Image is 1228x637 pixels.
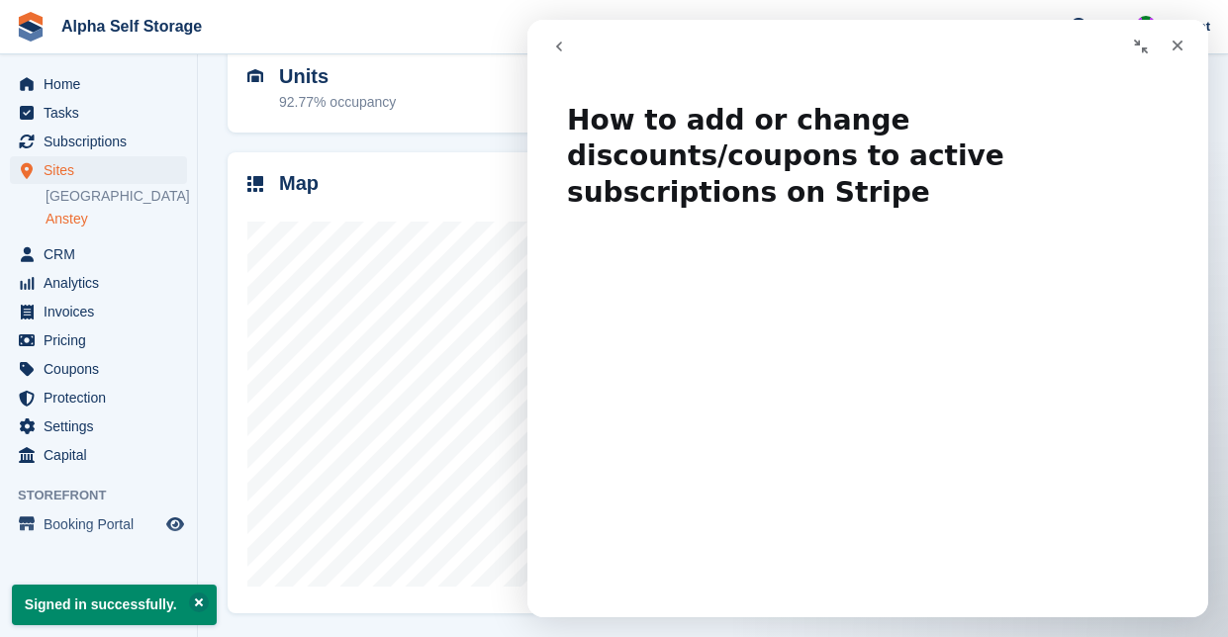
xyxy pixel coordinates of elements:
a: menu [10,269,187,297]
span: Protection [44,384,162,411]
p: Signed in successfully. [12,585,217,625]
span: Home [44,70,162,98]
a: menu [10,128,187,155]
a: menu [10,384,187,411]
span: Help [1090,16,1118,36]
span: Booking Portal [44,510,162,538]
a: Preview store [163,512,187,536]
a: Anstey [46,210,187,228]
h2: Units [279,65,396,88]
a: menu [10,355,187,383]
iframe: Intercom live chat [527,20,1208,617]
a: [GEOGRAPHIC_DATA] [46,187,187,206]
div: 92.77% occupancy [279,92,396,113]
img: unit-icn-7be61d7bf1b0ce9d3e12c5938cc71ed9869f7b940bace4675aadf7bd6d80202e.svg [247,69,263,83]
span: Storefront [18,486,197,505]
img: James Bambury [1136,16,1156,36]
span: Sites [44,156,162,184]
a: menu [10,240,187,268]
span: Analytics [44,269,162,297]
a: menu [10,298,187,325]
span: Coupons [44,355,162,383]
span: Tasks [44,99,162,127]
span: Pricing [44,326,162,354]
span: CRM [44,240,162,268]
img: stora-icon-8386f47178a22dfd0bd8f6a31ec36ba5ce8667c1dd55bd0f319d3a0aa187defe.svg [16,12,46,42]
span: Settings [44,412,162,440]
span: Subscriptions [44,128,162,155]
a: menu [10,156,187,184]
a: menu [10,412,187,440]
a: Units 92.77% occupancy [228,45,868,133]
a: Map [228,152,868,614]
span: Account [1159,17,1210,37]
span: Invoices [44,298,162,325]
span: Create [992,16,1032,36]
h2: Map [279,172,319,195]
a: menu [10,70,187,98]
a: menu [10,326,187,354]
img: map-icn-33ee37083ee616e46c38cad1a60f524a97daa1e2b2c8c0bc3eb3415660979fc1.svg [247,176,263,192]
a: menu [10,510,187,538]
span: Capital [44,441,162,469]
a: menu [10,441,187,469]
a: menu [10,99,187,127]
a: Alpha Self Storage [53,10,210,43]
